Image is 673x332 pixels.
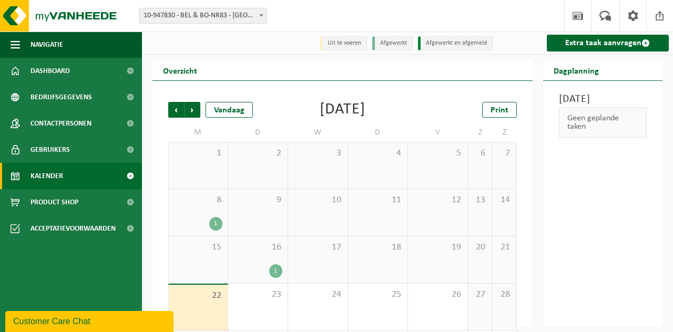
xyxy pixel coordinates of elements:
[209,217,222,231] div: 1
[413,242,462,253] span: 19
[30,215,116,242] span: Acceptatievoorwaarden
[233,242,282,253] span: 16
[473,194,486,206] span: 13
[543,60,609,80] h2: Dagplanning
[353,148,402,159] span: 4
[413,194,462,206] span: 12
[320,36,367,50] li: Uit te voeren
[5,309,176,332] iframe: chat widget
[473,148,486,159] span: 6
[228,123,288,142] td: D
[30,189,78,215] span: Product Shop
[497,148,511,159] span: 7
[468,123,492,142] td: Z
[174,242,222,253] span: 15
[139,8,267,24] span: 10-947830 - BEL & BO-NR83 - BIERBEEK
[233,194,282,206] span: 9
[418,36,493,50] li: Afgewerkt en afgemeld
[152,60,208,80] h2: Overzicht
[139,8,267,23] span: 10-947830 - BEL & BO-NR83 - BIERBEEK
[497,194,511,206] span: 14
[269,264,282,278] div: 1
[372,36,413,50] li: Afgewerkt
[497,289,511,300] span: 28
[185,102,200,118] span: Volgende
[30,137,70,163] span: Gebruikers
[174,290,222,302] span: 22
[348,123,408,142] td: D
[233,289,282,300] span: 23
[559,107,647,138] div: Geen geplande taken
[30,58,70,84] span: Dashboard
[353,242,402,253] span: 18
[408,123,468,142] td: V
[293,242,342,253] span: 17
[288,123,348,142] td: W
[293,289,342,300] span: 24
[497,242,511,253] span: 21
[353,194,402,206] span: 11
[353,289,402,300] span: 25
[473,289,486,300] span: 27
[320,102,365,118] div: [DATE]
[293,148,342,159] span: 3
[174,194,222,206] span: 8
[168,123,228,142] td: M
[492,123,516,142] td: Z
[174,148,222,159] span: 1
[30,32,63,58] span: Navigatie
[30,163,63,189] span: Kalender
[30,84,92,110] span: Bedrijfsgegevens
[233,148,282,159] span: 2
[30,110,91,137] span: Contactpersonen
[168,102,184,118] span: Vorige
[491,106,508,115] span: Print
[482,102,517,118] a: Print
[559,91,647,107] h3: [DATE]
[413,289,462,300] span: 26
[547,35,669,51] a: Extra taak aanvragen
[473,242,486,253] span: 20
[293,194,342,206] span: 10
[413,148,462,159] span: 5
[206,102,253,118] div: Vandaag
